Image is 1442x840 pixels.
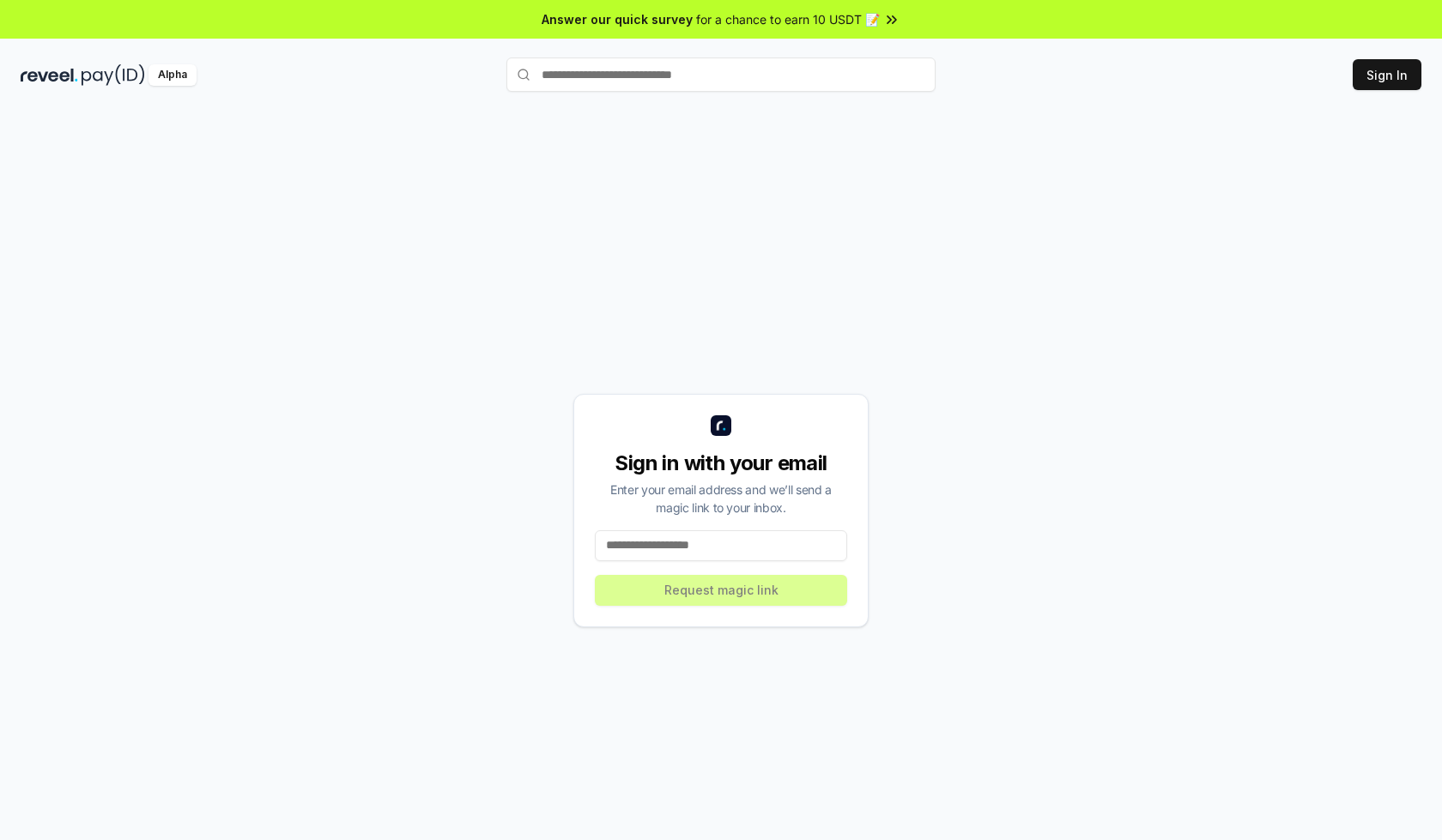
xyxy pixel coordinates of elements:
[82,64,145,86] img: pay_id
[696,10,880,28] span: for a chance to earn 10 USDT 📝
[148,64,197,86] div: Alpha
[711,415,731,436] img: logo_small
[1353,59,1421,90] button: Sign In
[595,450,847,477] div: Sign in with your email
[595,480,847,517] div: Enter your email address and we’ll send a magic link to your inbox.
[542,10,693,28] span: Answer our quick survey
[21,64,78,86] img: reveel_dark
